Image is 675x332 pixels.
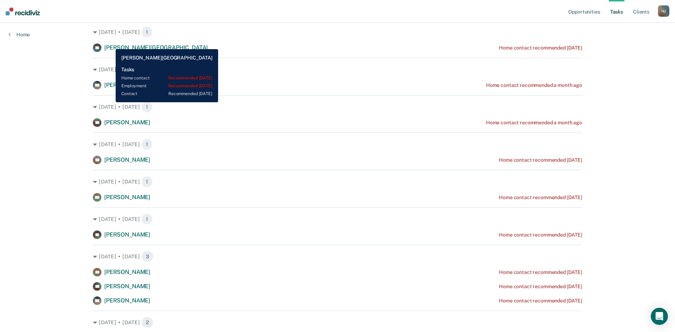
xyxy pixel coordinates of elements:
a: Home [9,31,30,38]
div: [DATE] • [DATE] 2 [93,317,582,328]
span: 1 [141,213,153,225]
span: [PERSON_NAME] [104,156,150,163]
span: 1 [141,101,153,113]
div: [DATE] • [DATE] 1 [93,26,582,38]
div: [DATE] • [DATE] 1 [93,213,582,225]
div: Home contact recommended a month ago [486,82,582,88]
div: H J [658,5,669,17]
div: [DATE] • [DATE] 3 [93,251,582,262]
span: 1 [141,64,153,75]
span: 1 [141,176,153,187]
div: Home contact recommended [DATE] [499,284,582,290]
span: [PERSON_NAME] [104,231,150,238]
span: 2 [141,317,153,328]
div: Open Intercom Messenger [651,308,668,325]
div: Home contact recommended a month ago [486,120,582,126]
div: Home contact recommended [DATE] [499,157,582,163]
span: 3 [141,251,154,262]
span: 1 [141,26,153,38]
div: [DATE] • [DATE] 1 [93,176,582,187]
span: 1 [141,139,153,150]
div: [DATE] • [DATE] 1 [93,139,582,150]
div: Home contact recommended [DATE] [499,269,582,275]
span: [PERSON_NAME] [104,82,150,88]
span: [PERSON_NAME][GEOGRAPHIC_DATA] [104,44,208,51]
span: [PERSON_NAME] [104,194,150,201]
div: Home contact recommended [DATE] [499,232,582,238]
div: Home contact recommended [DATE] [499,194,582,201]
div: [DATE] • [DATE] 1 [93,64,582,75]
div: [DATE] • [DATE] 1 [93,101,582,113]
span: [PERSON_NAME] [104,283,150,290]
span: [PERSON_NAME] [104,269,150,275]
button: HJ [658,5,669,17]
div: Home contact recommended [DATE] [499,45,582,51]
img: Recidiviz [6,7,40,15]
span: [PERSON_NAME] [104,297,150,304]
span: [PERSON_NAME] [104,119,150,126]
div: Home contact recommended [DATE] [499,298,582,304]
